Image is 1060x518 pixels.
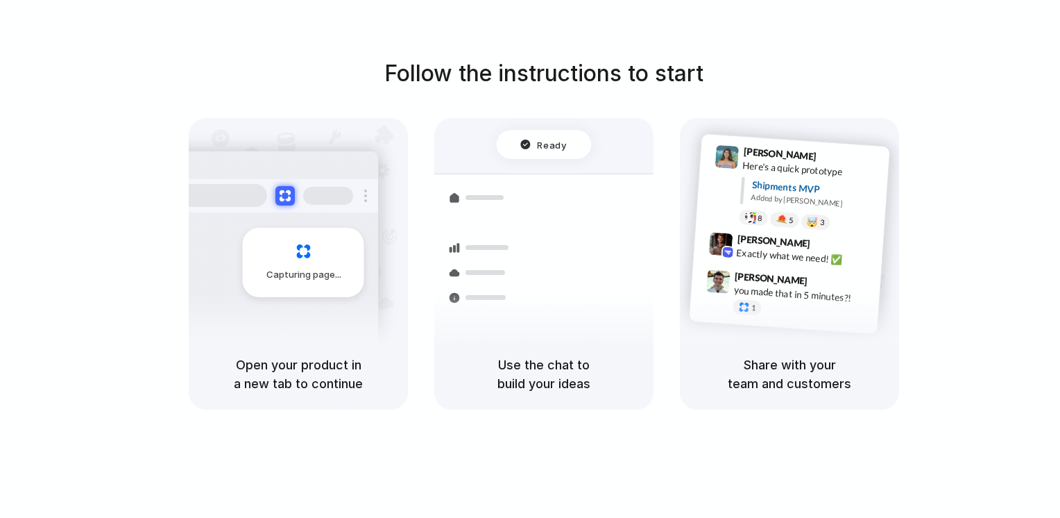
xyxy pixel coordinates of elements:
[821,150,849,167] span: 9:41 AM
[737,231,810,251] span: [PERSON_NAME]
[751,304,756,312] span: 1
[742,158,881,181] div: Here's a quick prototype
[743,144,817,164] span: [PERSON_NAME]
[758,214,762,222] span: 8
[814,237,843,254] span: 9:42 AM
[820,219,825,226] span: 3
[751,177,880,200] div: Shipments MVP
[205,356,391,393] h5: Open your product in a new tab to continue
[807,217,819,227] div: 🤯
[789,216,794,224] span: 5
[733,283,872,306] div: you made that in 5 minutes?!
[735,268,808,288] span: [PERSON_NAME]
[751,192,878,212] div: Added by [PERSON_NAME]
[451,356,637,393] h5: Use the chat to build your ideas
[736,245,875,269] div: Exactly what we need! ✅
[384,57,703,90] h1: Follow the instructions to start
[812,275,840,292] span: 9:47 AM
[266,268,343,282] span: Capturing page
[538,137,567,151] span: Ready
[696,356,882,393] h5: Share with your team and customers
